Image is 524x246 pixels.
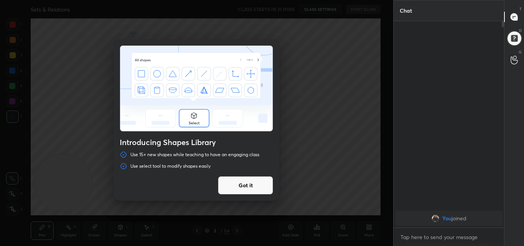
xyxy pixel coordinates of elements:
[442,215,451,221] span: You
[218,176,273,195] button: Got it
[394,209,504,228] div: grid
[519,28,522,33] p: D
[120,138,273,147] h4: Introducing Shapes Library
[432,215,439,222] img: 90448af0b9cb4c5687ded3cc1f3856a3.jpg
[130,163,211,169] p: Use select tool to modify shapes easily
[394,0,418,21] p: Chat
[120,46,273,131] img: shapes-walkthrough.70ba7d5a.svg
[519,49,522,55] p: G
[130,152,259,158] p: Use 15+ new shapes while teaching to have an engaging class
[451,215,466,221] span: joined
[519,6,522,12] p: T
